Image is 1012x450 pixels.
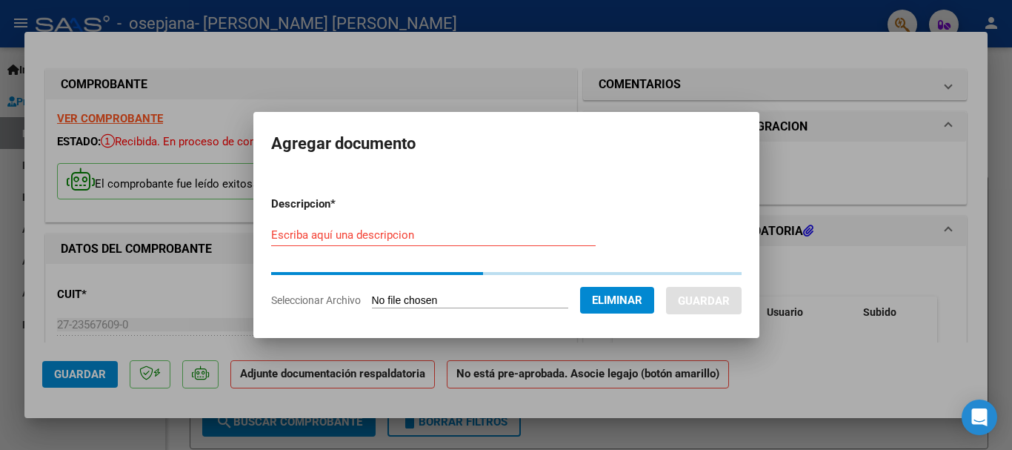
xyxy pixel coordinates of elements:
[592,294,642,307] span: Eliminar
[271,196,413,213] p: Descripcion
[271,130,742,158] h2: Agregar documento
[666,287,742,314] button: Guardar
[962,400,997,435] div: Open Intercom Messenger
[580,287,654,314] button: Eliminar
[678,294,730,308] span: Guardar
[271,294,361,306] span: Seleccionar Archivo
